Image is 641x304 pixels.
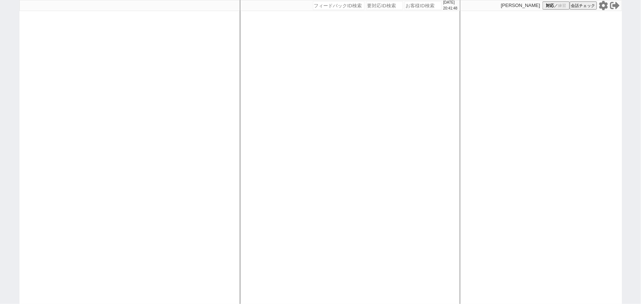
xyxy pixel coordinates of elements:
[313,1,364,10] input: フィードバックID検索
[570,1,597,10] button: 会話チェック
[443,6,458,11] p: 20:41:48
[501,3,540,8] p: [PERSON_NAME]
[571,3,595,8] span: 会話チェック
[405,1,442,10] input: お客様ID検索
[558,3,566,8] span: 練習
[543,1,570,10] button: 対応／練習
[366,1,403,10] input: 要対応ID検索
[546,3,554,8] span: 対応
